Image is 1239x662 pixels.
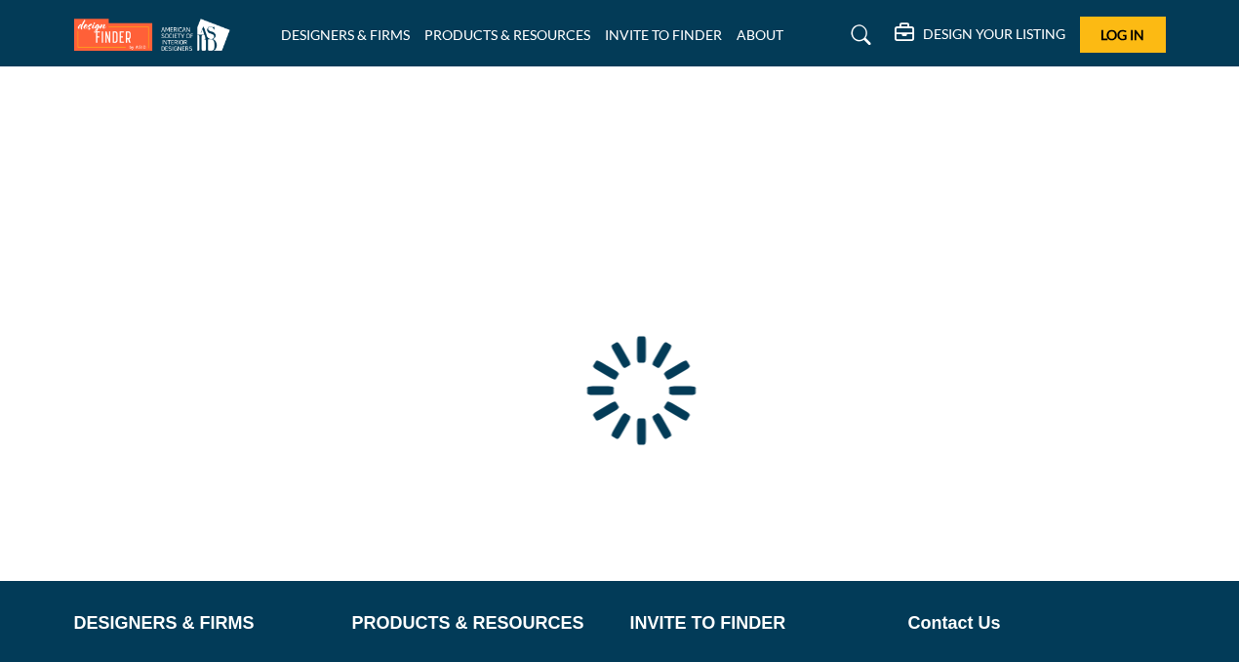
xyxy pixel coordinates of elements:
[923,25,1065,43] h5: DESIGN YOUR LISTING
[737,26,783,43] a: ABOUT
[895,23,1065,47] div: DESIGN YOUR LISTING
[74,19,240,51] img: Site Logo
[74,610,332,637] a: DESIGNERS & FIRMS
[424,26,590,43] a: PRODUCTS & RESOURCES
[1100,26,1144,43] span: Log In
[281,26,410,43] a: DESIGNERS & FIRMS
[605,26,722,43] a: INVITE TO FINDER
[352,610,610,637] a: PRODUCTS & RESOURCES
[1080,17,1166,53] button: Log In
[908,610,1166,637] a: Contact Us
[832,20,884,51] a: Search
[630,610,888,637] a: INVITE TO FINDER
